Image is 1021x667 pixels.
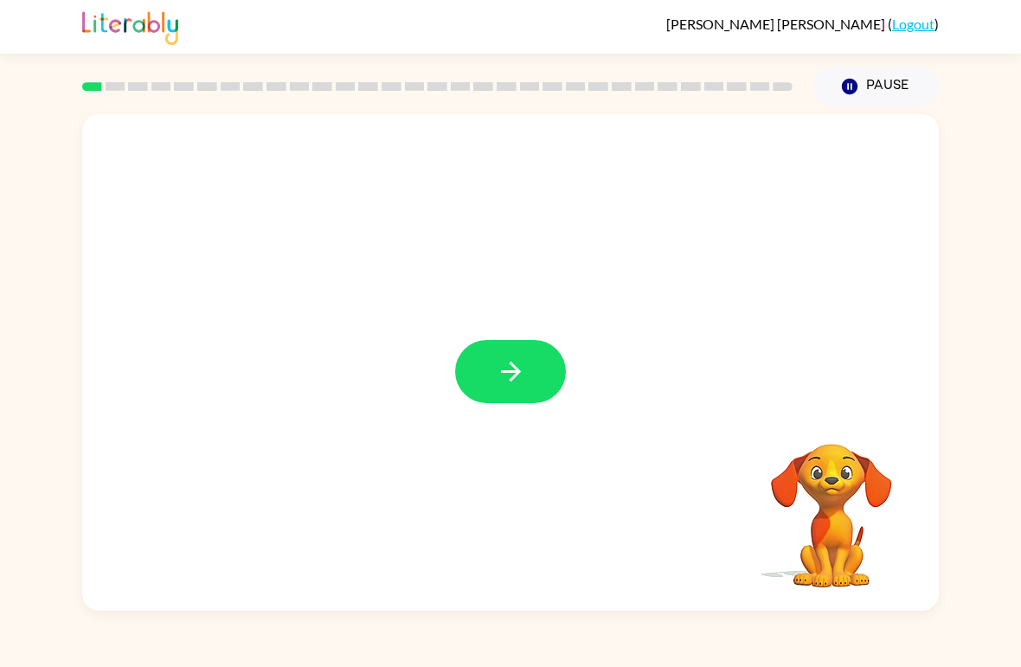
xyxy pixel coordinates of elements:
img: Literably [82,7,178,45]
span: [PERSON_NAME] [PERSON_NAME] [666,16,888,32]
a: Logout [892,16,934,32]
video: Your browser must support playing .mp4 files to use Literably. Please try using another browser. [745,417,918,590]
div: ( ) [666,16,939,32]
button: Pause [813,67,939,106]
